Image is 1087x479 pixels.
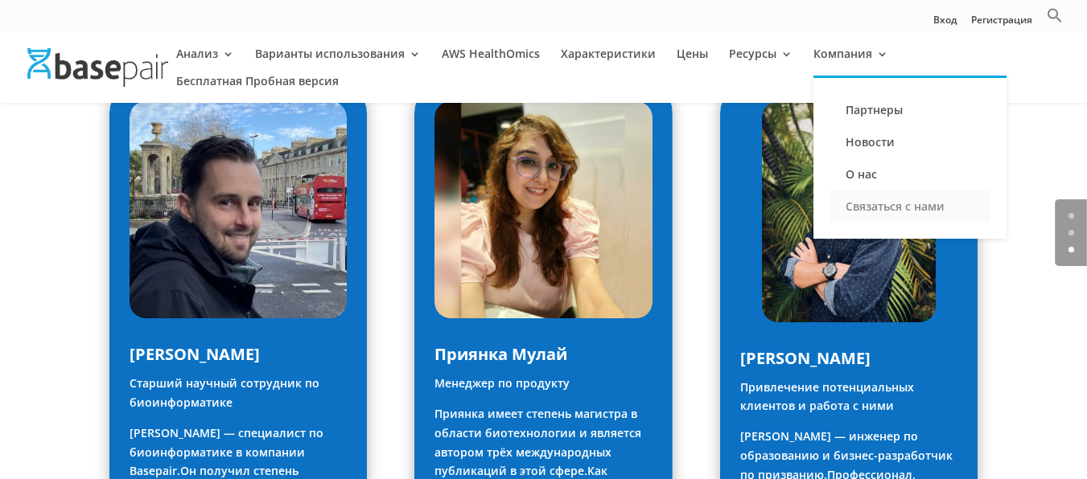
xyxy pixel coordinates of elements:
[1047,7,1063,23] svg: Search
[1068,230,1074,235] a: 1
[1047,7,1063,32] a: Ссылка на Значок Поиска
[830,94,990,126] a: Партнеры
[971,13,1032,27] ya-tr-span: Регистрация
[813,48,888,76] a: Компания
[176,73,339,88] ya-tr-span: Бесплатная Пробная версия
[176,48,234,76] a: Анализ
[130,425,323,479] ya-tr-span: [PERSON_NAME] — специалист по биоинформатике в компании Basepair.
[846,199,945,214] ya-tr-span: Связаться с нами
[933,13,957,27] ya-tr-span: Вход
[830,190,990,223] a: Связаться с нами
[729,46,776,61] ya-tr-span: Ресурсы
[830,126,990,158] a: Новости
[255,46,405,61] ya-tr-span: Варианты использования
[561,48,656,76] a: Характеристики
[677,46,708,61] ya-tr-span: Цены
[1068,213,1074,219] a: 0
[729,48,793,76] a: Ресурсы
[740,347,871,369] ya-tr-span: [PERSON_NAME]
[130,375,319,410] ya-tr-span: Старший научный сотрудник по биоинформатике
[434,343,567,365] ya-tr-span: Приянка Мулай
[434,375,570,391] ya-tr-span: Менеджер по продукту
[442,48,540,76] a: AWS HealthOmics
[561,46,656,61] ya-tr-span: Характеристики
[813,46,872,61] ya-tr-span: Компания
[846,166,877,182] ya-tr-span: О нас
[27,48,168,87] img: Базовая пара
[176,76,339,103] a: Бесплатная Пробная версия
[255,48,421,76] a: Варианты использования
[846,102,903,117] ya-tr-span: Партнеры
[740,379,914,414] ya-tr-span: Привлечение потенциальных клиентов и работа с ними
[971,15,1032,32] a: Регистрация
[830,158,990,190] a: О нас
[677,48,708,76] a: Цены
[846,134,895,149] ya-tr-span: Новости
[434,406,641,478] ya-tr-span: Приянка имеет степень магистра в области биотехнологии и является автором трёх международных публ...
[176,46,218,61] ya-tr-span: Анализ
[1068,247,1074,252] a: 2
[130,343,260,365] ya-tr-span: [PERSON_NAME]
[933,15,957,32] a: Вход
[442,46,540,61] ya-tr-span: AWS HealthOmics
